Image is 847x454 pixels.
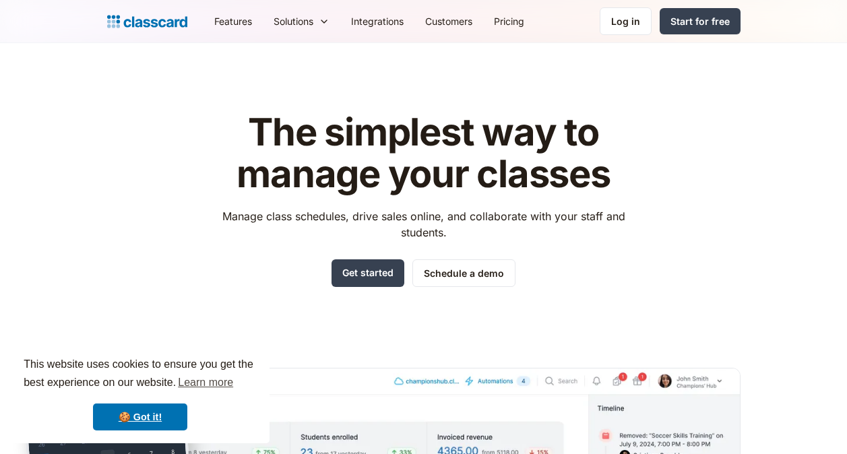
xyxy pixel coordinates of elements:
[332,259,404,287] a: Get started
[210,112,637,195] h1: The simplest way to manage your classes
[263,6,340,36] div: Solutions
[670,14,730,28] div: Start for free
[93,403,187,430] a: dismiss cookie message
[107,12,187,31] a: home
[340,6,414,36] a: Integrations
[414,6,483,36] a: Customers
[611,14,640,28] div: Log in
[412,259,515,287] a: Schedule a demo
[483,6,535,36] a: Pricing
[274,14,313,28] div: Solutions
[210,208,637,240] p: Manage class schedules, drive sales online, and collaborate with your staff and students.
[660,8,741,34] a: Start for free
[24,356,257,393] span: This website uses cookies to ensure you get the best experience on our website.
[600,7,652,35] a: Log in
[203,6,263,36] a: Features
[11,344,270,443] div: cookieconsent
[176,372,235,393] a: learn more about cookies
